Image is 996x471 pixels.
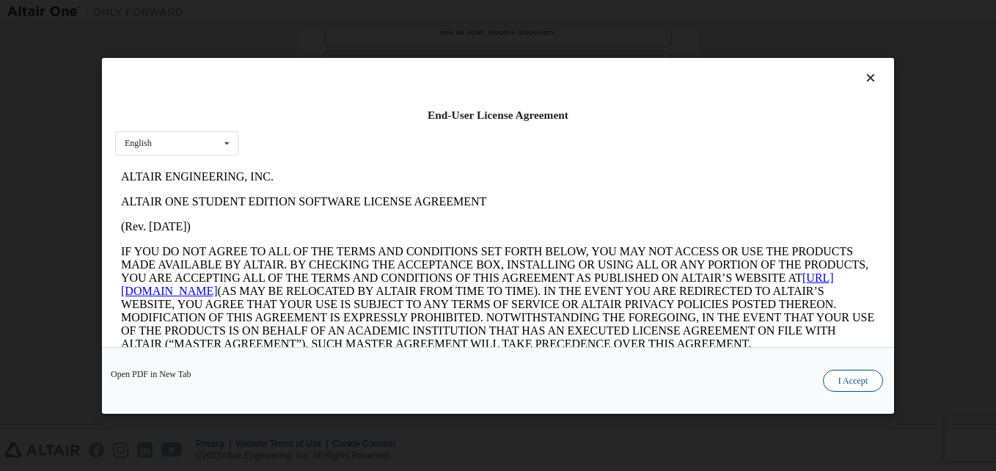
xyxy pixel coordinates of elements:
p: IF YOU DO NOT AGREE TO ALL OF THE TERMS AND CONDITIONS SET FORTH BELOW, YOU MAY NOT ACCESS OR USE... [6,81,760,186]
p: ALTAIR ENGINEERING, INC. [6,6,760,19]
p: ALTAIR ONE STUDENT EDITION SOFTWARE LICENSE AGREEMENT [6,31,760,44]
p: This Altair One Student Edition Software License Agreement (“Agreement”) is between Altair Engine... [6,198,760,251]
p: (Rev. [DATE]) [6,56,760,69]
a: Open PDF in New Tab [111,369,191,378]
button: I Accept [823,369,883,391]
a: [URL][DOMAIN_NAME] [6,107,719,133]
div: English [125,139,152,147]
div: End-User License Agreement [115,108,881,123]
